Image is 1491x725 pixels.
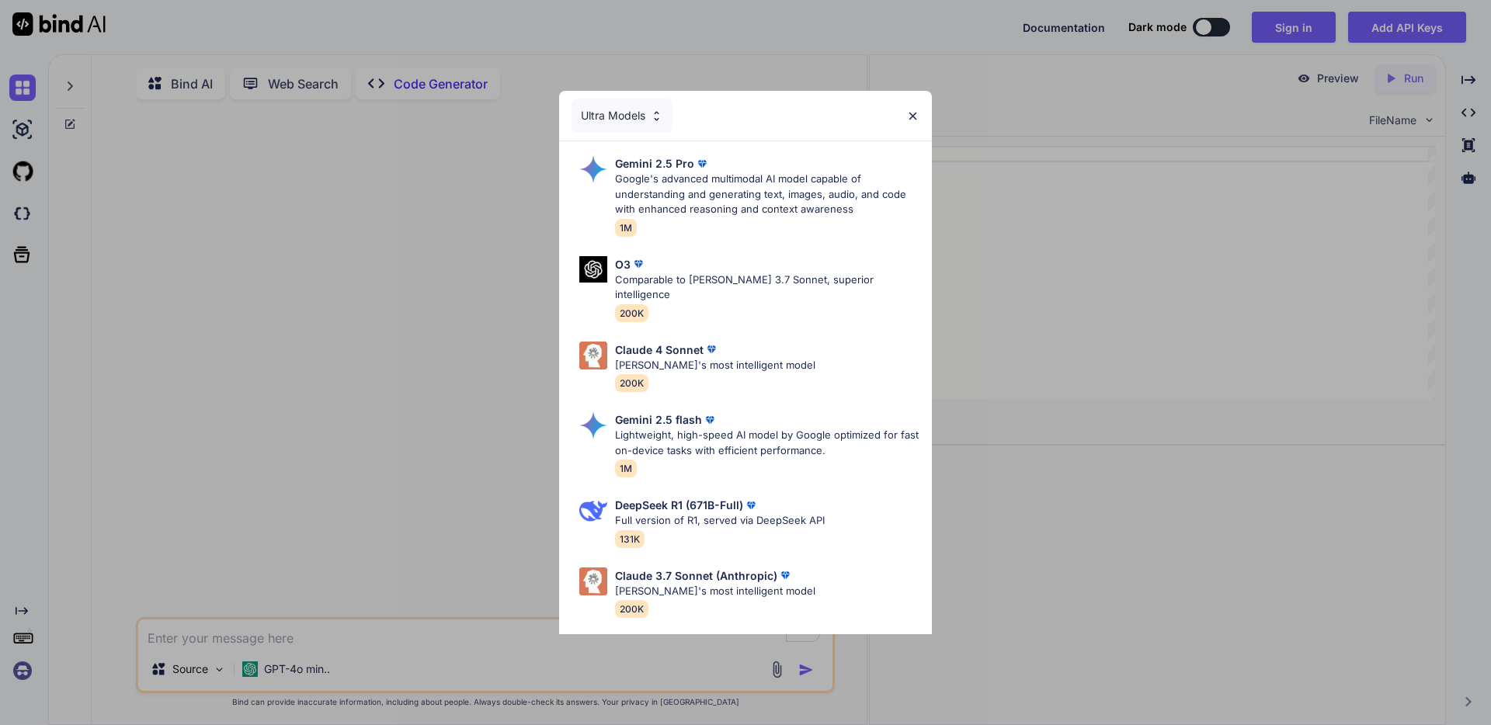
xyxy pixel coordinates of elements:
[650,109,663,123] img: Pick Models
[615,497,743,513] p: DeepSeek R1 (671B-Full)
[906,109,919,123] img: close
[615,219,637,237] span: 1M
[579,567,607,595] img: Pick Models
[572,99,673,133] div: Ultra Models
[743,498,759,513] img: premium
[615,460,637,477] span: 1M
[615,428,919,458] p: Lightweight, high-speed AI model by Google optimized for fast on-device tasks with efficient perf...
[615,600,648,618] span: 200K
[615,411,702,428] p: Gemini 2.5 flash
[702,412,718,428] img: premium
[615,530,645,548] span: 131K
[579,497,607,525] img: Pick Models
[579,342,607,369] img: Pick Models
[777,567,793,583] img: premium
[579,155,607,183] img: Pick Models
[579,256,607,283] img: Pick Models
[615,567,777,584] p: Claude 3.7 Sonnet (Anthropic)
[579,411,607,439] img: Pick Models
[615,172,919,217] p: Google's advanced multimodal AI model capable of understanding and generating text, images, audio...
[615,304,648,322] span: 200K
[615,374,648,392] span: 200K
[615,256,631,272] p: O3
[631,256,646,272] img: premium
[694,156,710,172] img: premium
[615,513,825,529] p: Full version of R1, served via DeepSeek API
[704,342,719,357] img: premium
[615,155,694,172] p: Gemini 2.5 Pro
[615,358,815,373] p: [PERSON_NAME]'s most intelligent model
[615,342,704,358] p: Claude 4 Sonnet
[615,272,919,303] p: Comparable to [PERSON_NAME] 3.7 Sonnet, superior intelligence
[615,584,815,599] p: [PERSON_NAME]'s most intelligent model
